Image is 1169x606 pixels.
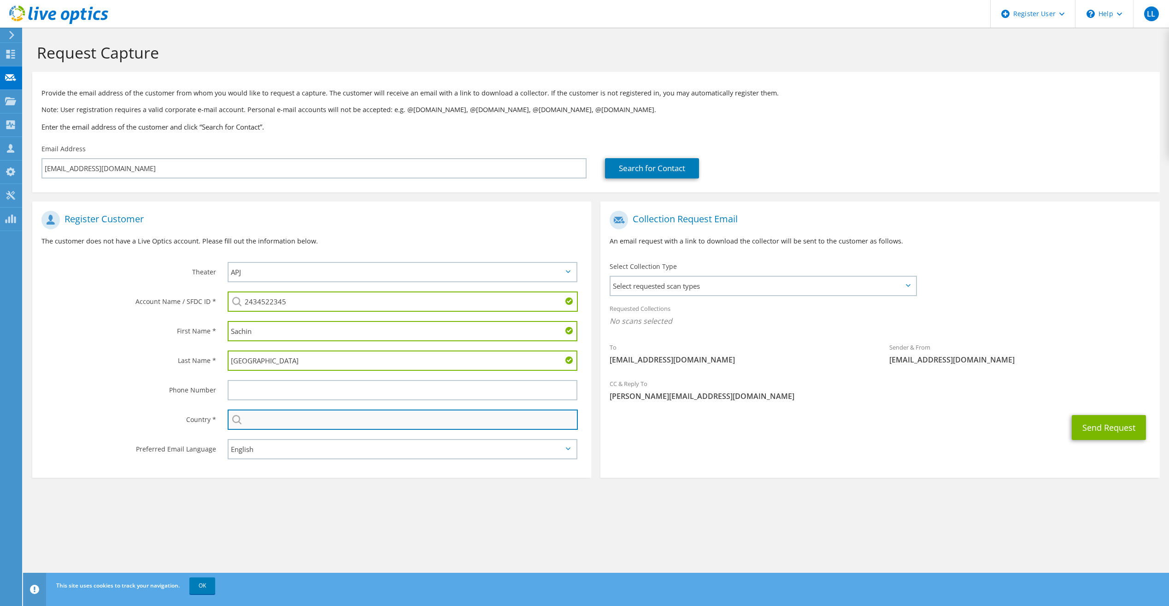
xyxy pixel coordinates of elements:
label: Last Name * [41,351,216,365]
label: Account Name / SFDC ID * [41,291,216,306]
div: To [600,338,880,369]
p: Provide the email address of the customer from whom you would like to request a capture. The cust... [41,88,1151,98]
div: Sender & From [880,338,1160,369]
div: Requested Collections [600,299,1159,333]
a: Search for Contact [605,158,699,178]
span: [EMAIL_ADDRESS][DOMAIN_NAME] [889,355,1151,365]
label: Country * [41,410,216,424]
p: The customer does not have a Live Optics account. Please fill out the information below. [41,236,582,246]
label: Theater [41,262,216,277]
span: No scans selected [610,316,1150,326]
span: Select requested scan types [611,277,915,295]
label: Phone Number [41,380,216,395]
label: Select Collection Type [610,262,677,271]
a: OK [189,577,215,594]
span: [EMAIL_ADDRESS][DOMAIN_NAME] [610,355,871,365]
h1: Collection Request Email [610,211,1146,229]
h3: Enter the email address of the customer and click “Search for Contact”. [41,122,1151,132]
p: An email request with a link to download the collector will be sent to the customer as follows. [610,236,1150,246]
span: LL [1144,6,1159,21]
label: Email Address [41,144,86,154]
svg: \n [1087,10,1095,18]
h1: Register Customer [41,211,577,229]
div: CC & Reply To [600,374,1159,406]
h1: Request Capture [37,43,1151,62]
span: This site uses cookies to track your navigation. [56,582,180,589]
button: Send Request [1072,415,1146,440]
p: Note: User registration requires a valid corporate e-mail account. Personal e-mail accounts will ... [41,105,1151,115]
label: Preferred Email Language [41,439,216,454]
label: First Name * [41,321,216,336]
span: [PERSON_NAME][EMAIL_ADDRESS][DOMAIN_NAME] [610,391,1150,401]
